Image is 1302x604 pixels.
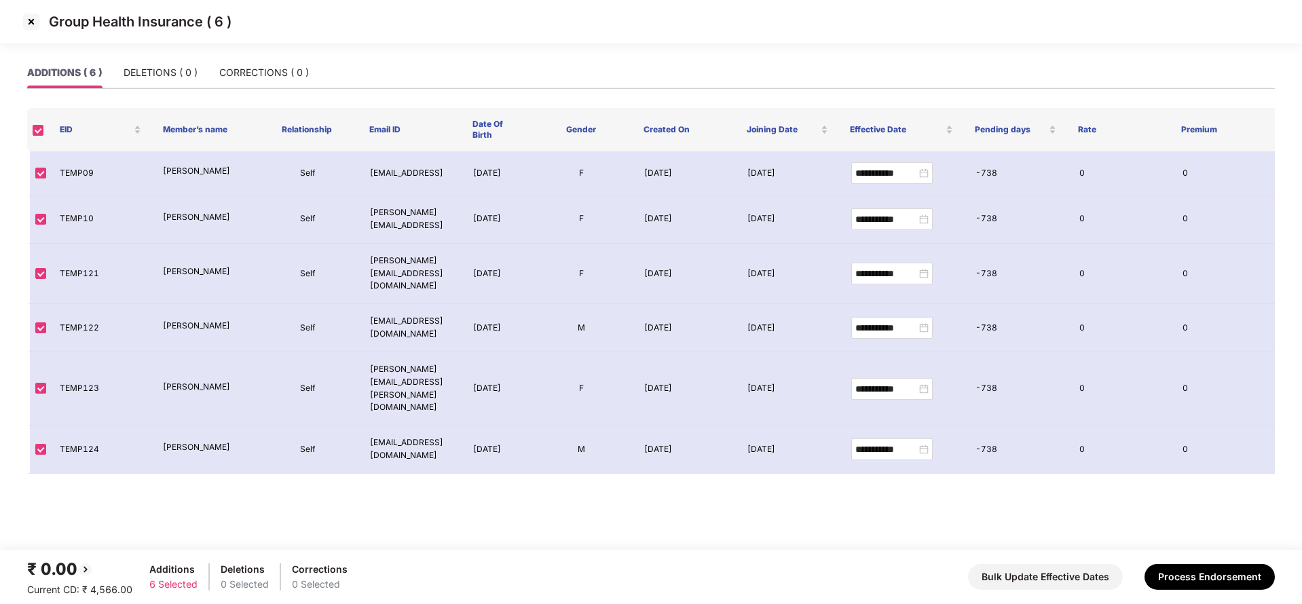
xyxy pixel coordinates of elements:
th: Joining Date [736,108,839,151]
th: EID [49,108,152,151]
td: -738 [965,352,1068,426]
td: 0 [1172,426,1275,474]
td: Self [255,304,358,352]
td: [EMAIL_ADDRESS][DOMAIN_NAME] [359,304,462,352]
th: Email ID [358,108,462,151]
td: [DATE] [633,426,737,474]
th: Premium [1170,108,1273,151]
td: -738 [965,244,1068,305]
td: [DATE] [462,244,530,305]
td: F [530,151,633,195]
td: -738 [965,195,1068,244]
td: 0 [1068,195,1172,244]
p: [PERSON_NAME] [163,211,244,224]
td: [DATE] [737,244,840,305]
td: 0 [1068,244,1172,305]
td: [DATE] [633,244,737,305]
td: F [530,195,633,244]
div: DELETIONS ( 0 ) [124,65,198,80]
td: -738 [965,426,1068,474]
div: 0 Selected [221,577,269,592]
span: Effective Date [850,124,943,135]
td: -738 [965,304,1068,352]
td: 0 [1172,352,1275,426]
td: 0 [1068,352,1172,426]
td: [EMAIL_ADDRESS] [359,151,462,195]
th: Created On [633,108,736,151]
th: Pending days [964,108,1067,151]
td: TEMP09 [49,151,152,195]
td: [DATE] [737,195,840,244]
p: [PERSON_NAME] [163,265,244,278]
td: 0 [1068,426,1172,474]
td: [DATE] [633,304,737,352]
td: 0 [1172,304,1275,352]
td: 0 [1172,151,1275,195]
span: Pending days [975,124,1046,135]
button: Process Endorsement [1145,564,1275,590]
td: [PERSON_NAME][EMAIL_ADDRESS] [359,195,462,244]
td: Self [255,244,358,305]
td: 0 [1068,151,1172,195]
td: [DATE] [737,426,840,474]
p: [PERSON_NAME] [163,165,244,178]
td: [DATE] [462,426,530,474]
button: Bulk Update Effective Dates [968,564,1123,590]
td: Self [255,151,358,195]
td: [DATE] [462,352,530,426]
td: [DATE] [462,151,530,195]
th: Relationship [255,108,358,151]
td: TEMP122 [49,304,152,352]
div: Corrections [292,562,348,577]
img: svg+xml;base64,PHN2ZyBpZD0iQmFjay0yMHgyMCIgeG1sbnM9Imh0dHA6Ly93d3cudzMub3JnLzIwMDAvc3ZnIiB3aWR0aD... [77,561,94,578]
td: [PERSON_NAME][EMAIL_ADDRESS][PERSON_NAME][DOMAIN_NAME] [359,352,462,426]
td: -738 [965,151,1068,195]
td: [DATE] [633,352,737,426]
td: [DATE] [462,195,530,244]
div: Deletions [221,562,269,577]
img: svg+xml;base64,PHN2ZyBpZD0iQ3Jvc3MtMzJ4MzIiIHhtbG5zPSJodHRwOi8vd3d3LnczLm9yZy8yMDAwL3N2ZyIgd2lkdG... [20,11,42,33]
td: 0 [1172,195,1275,244]
span: Current CD: ₹ 4,566.00 [27,584,132,595]
td: TEMP124 [49,426,152,474]
span: Joining Date [747,124,818,135]
span: EID [60,124,131,135]
td: F [530,244,633,305]
td: [DATE] [737,151,840,195]
td: [DATE] [633,151,737,195]
td: [DATE] [633,195,737,244]
p: [PERSON_NAME] [163,441,244,454]
td: [EMAIL_ADDRESS][DOMAIN_NAME] [359,426,462,474]
td: TEMP10 [49,195,152,244]
td: Self [255,195,358,244]
p: Group Health Insurance ( 6 ) [49,14,231,30]
th: Gender [529,108,633,151]
th: Member’s name [152,108,255,151]
td: M [530,304,633,352]
td: TEMP121 [49,244,152,305]
td: F [530,352,633,426]
td: [DATE] [737,304,840,352]
td: M [530,426,633,474]
td: [DATE] [462,304,530,352]
p: [PERSON_NAME] [163,320,244,333]
td: TEMP123 [49,352,152,426]
div: ADDITIONS ( 6 ) [27,65,102,80]
div: 0 Selected [292,577,348,592]
div: ₹ 0.00 [27,556,132,582]
td: 0 [1068,304,1172,352]
th: Rate [1067,108,1170,151]
td: [PERSON_NAME][EMAIL_ADDRESS][DOMAIN_NAME] [359,244,462,305]
p: [PERSON_NAME] [163,381,244,394]
td: [DATE] [737,352,840,426]
td: Self [255,352,358,426]
th: Effective Date [839,108,964,151]
td: Self [255,426,358,474]
th: Date Of Birth [462,108,529,151]
div: CORRECTIONS ( 0 ) [219,65,309,80]
td: 0 [1172,244,1275,305]
div: Additions [149,562,198,577]
div: 6 Selected [149,577,198,592]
